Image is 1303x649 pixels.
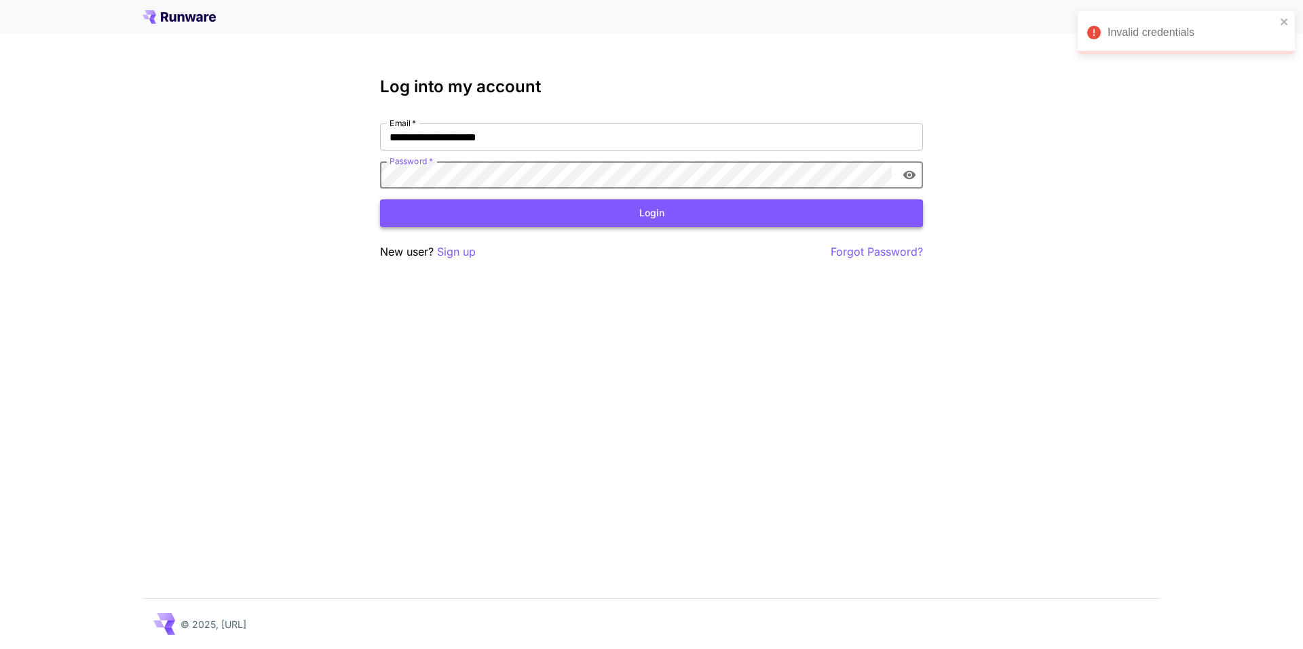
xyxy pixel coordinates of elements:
[390,117,416,129] label: Email
[1280,16,1289,27] button: close
[831,243,923,260] button: Forgot Password?
[380,77,923,96] h3: Log into my account
[437,243,476,260] button: Sign up
[181,617,246,631] p: © 2025, [URL]
[380,243,476,260] p: New user?
[390,155,433,167] label: Password
[380,199,923,227] button: Login
[1108,24,1276,41] div: Invalid credentials
[897,163,922,187] button: toggle password visibility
